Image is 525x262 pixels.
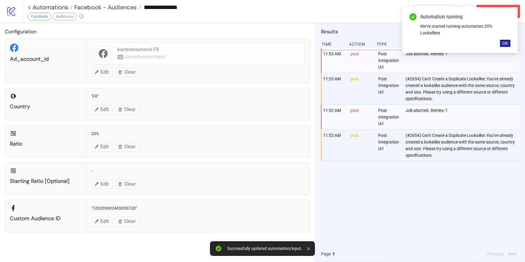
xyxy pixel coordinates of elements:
div: Job aborted. Retries: 1 [405,105,522,129]
div: 11:52 AM [323,105,346,129]
div: Post Integration Url [378,130,401,161]
button: Previous [486,251,505,257]
span: Facebook - Audiences [73,3,137,11]
button: 1 [331,251,337,257]
div: Facebook [28,13,51,20]
span: OK [502,41,508,46]
a: Facebook - Audiences [73,4,141,10]
h2: Results [321,28,520,35]
div: (#2654) Can't Create a Duplicate Lookalike: You've already created a lookalike audience with the ... [405,73,522,104]
div: (#2654) Can't Create a Duplicate Lookalike: You've already created a lookalike audience with the ... [405,130,522,161]
div: Post Integration Url [378,105,401,129]
div: post [350,73,374,104]
div: 11:53 AM [323,73,346,104]
div: We've started running automation 20% Lookalikes [420,23,511,36]
div: Successfully updated automation/input. [227,246,302,251]
div: Action [349,39,372,50]
div: Time [321,39,344,50]
button: ... [459,5,474,18]
button: OK [500,40,511,47]
button: Next [507,251,519,257]
span: check-circle [409,13,417,20]
div: Type [376,39,400,50]
span: Page [321,251,331,257]
div: Audiences [52,13,77,20]
button: Abort Run [477,5,520,18]
div: post [350,130,374,161]
div: Post Integration Url [378,48,401,73]
div: post [350,48,374,73]
div: post [350,105,374,129]
button: To Builder [413,5,457,18]
div: 11:52 AM [323,130,346,161]
div: Job aborted. Retries: 1 [405,48,522,73]
h2: Configuration [5,28,310,35]
a: < Automations [28,4,73,10]
div: 11:53 AM [323,48,346,73]
div: Automation running [420,13,511,20]
div: Post Integration Url [378,73,401,104]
